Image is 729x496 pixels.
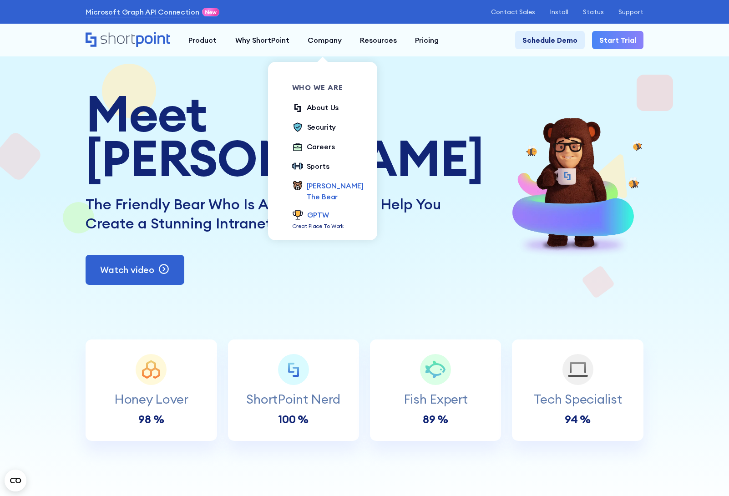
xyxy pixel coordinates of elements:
[179,31,226,49] a: Product
[114,390,188,409] p: Honey Lover
[307,121,336,132] div: Security
[278,412,309,426] p: 100 %
[550,8,568,15] a: Install
[292,121,336,134] a: Security
[138,412,164,426] p: 98 %
[226,31,299,49] a: Why ShortPoint
[86,32,170,48] a: Home
[360,35,397,46] div: Resources
[515,31,585,49] a: Schedule Demo
[246,390,340,409] p: ShortPoint Nerd
[292,161,329,173] a: Sports
[423,412,448,426] p: 89 %
[292,180,364,202] a: [PERSON_NAME] The Bear
[100,263,154,277] p: Watch video
[307,102,339,113] div: About Us
[307,141,335,152] div: Careers
[235,35,289,46] div: Why ShortPoint
[292,102,339,114] a: About Us
[188,35,217,46] div: Product
[292,209,344,222] a: GPTW
[592,31,643,49] a: Start Trial
[292,222,344,230] p: Great Place To Work
[299,31,351,49] a: Company
[307,161,329,172] div: Sports
[86,195,483,233] div: The Friendly Bear Who Is Always Happy To Help You Create a Stunning Intranet
[406,31,448,49] a: Pricing
[5,470,26,491] button: Open CMP widget
[565,412,591,426] p: 94 %
[86,6,199,17] a: Microsoft Graph API Connection
[534,390,622,409] p: Tech Specialist
[292,141,335,153] a: Careers
[307,209,329,220] div: GPTW
[618,8,643,15] a: Support
[583,8,604,15] a: Status
[404,390,468,409] p: Fish Expert
[415,35,439,46] div: Pricing
[683,452,729,496] iframe: Chat Widget
[307,180,364,202] div: [PERSON_NAME] The Bear
[308,35,342,46] div: Company
[491,8,535,15] a: Contact Sales
[292,84,364,91] div: Who we are
[351,31,406,49] a: Resources
[86,91,483,180] h1: Meet [PERSON_NAME]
